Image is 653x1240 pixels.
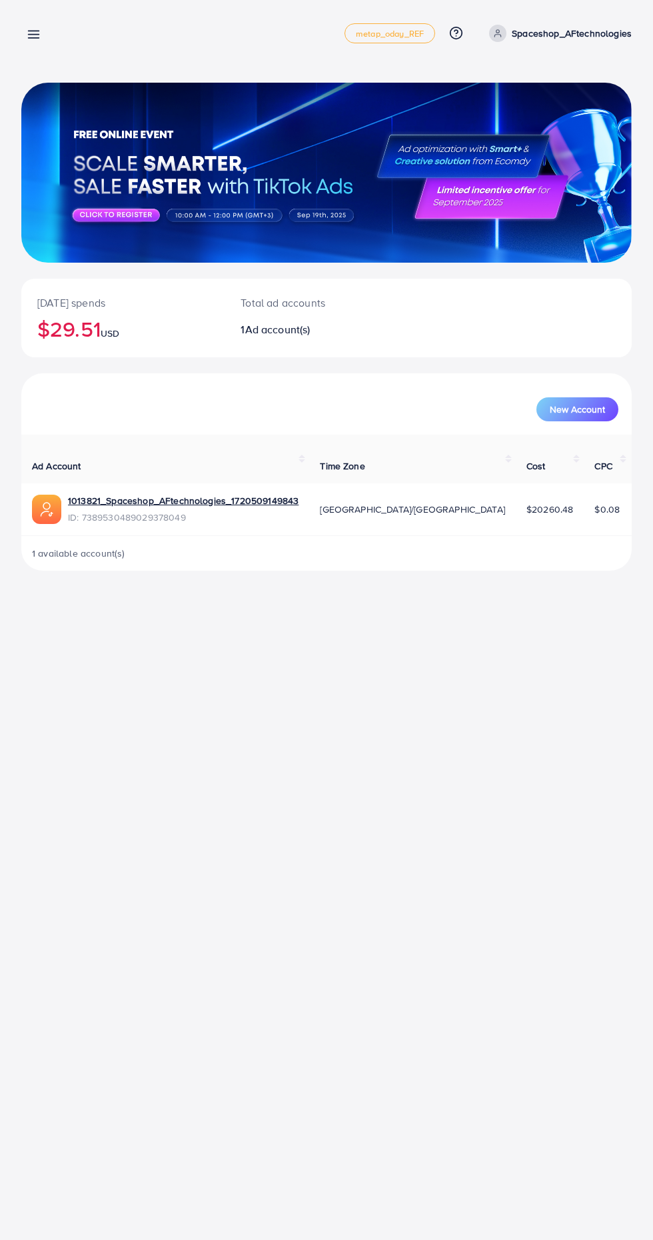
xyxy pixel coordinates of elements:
[101,327,119,340] span: USD
[344,23,435,43] a: metap_oday_REF
[594,503,620,516] span: $0.08
[320,503,505,516] span: [GEOGRAPHIC_DATA]/[GEOGRAPHIC_DATA]
[68,511,299,524] span: ID: 7389530489029378049
[526,503,573,516] span: $20260.48
[526,459,546,473] span: Cost
[32,459,81,473] span: Ad Account
[356,29,424,38] span: metap_oday_REF
[594,459,612,473] span: CPC
[484,25,632,42] a: Spaceshop_AFtechnologies
[512,25,632,41] p: Spaceshop_AFtechnologies
[241,295,361,311] p: Total ad accounts
[68,494,299,507] a: 1013821_Spaceshop_AFtechnologies_1720509149843
[241,323,361,336] h2: 1
[550,405,605,414] span: New Account
[37,295,209,311] p: [DATE] spends
[245,322,311,337] span: Ad account(s)
[320,459,364,473] span: Time Zone
[37,316,209,341] h2: $29.51
[32,495,61,524] img: ic-ads-acc.e4c84228.svg
[536,397,618,421] button: New Account
[32,547,125,560] span: 1 available account(s)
